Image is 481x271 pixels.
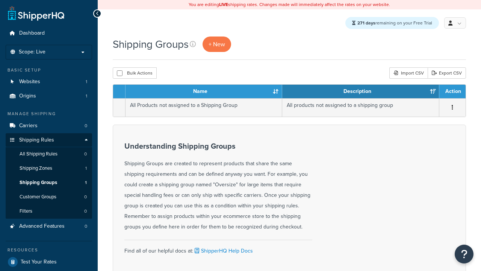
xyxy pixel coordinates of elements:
[19,79,40,85] span: Websites
[357,20,375,26] strong: 271 days
[203,37,231,52] a: + New
[6,147,92,161] li: All Shipping Rules
[282,98,439,117] td: All products not assigned to a shipping group
[6,133,92,219] li: Shipping Rules
[6,133,92,147] a: Shipping Rules
[20,180,57,186] span: Shipping Groups
[84,194,87,200] span: 0
[6,89,92,103] li: Origins
[428,67,466,79] a: Export CSV
[6,67,92,73] div: Basic Setup
[126,98,282,117] td: All Products not assigned to a Shipping Group
[6,247,92,253] div: Resources
[6,119,92,133] a: Carriers 0
[193,247,253,255] a: ShipperHQ Help Docs
[209,40,225,49] span: + New
[20,208,32,215] span: Filters
[19,123,38,129] span: Carriers
[19,93,36,99] span: Origins
[124,240,312,256] div: Find all of our helpful docs at:
[124,142,312,232] div: Shipping Groups are created to represent products that share the same shipping requirements and c...
[85,223,87,230] span: 0
[282,85,439,98] th: Description: activate to sort column ascending
[6,190,92,204] li: Customer Groups
[19,137,54,143] span: Shipping Rules
[19,223,65,230] span: Advanced Features
[113,37,189,52] h1: Shipping Groups
[6,89,92,103] a: Origins 1
[439,85,466,98] th: Action
[6,147,92,161] a: All Shipping Rules 0
[389,67,428,79] div: Import CSV
[6,219,92,233] a: Advanced Features 0
[455,245,473,263] button: Open Resource Center
[6,26,92,40] a: Dashboard
[20,151,57,157] span: All Shipping Rules
[126,85,282,98] th: Name: activate to sort column ascending
[85,180,87,186] span: 1
[6,161,92,175] a: Shipping Zones 1
[84,151,87,157] span: 0
[6,119,92,133] li: Carriers
[19,30,45,37] span: Dashboard
[86,79,87,85] span: 1
[85,123,87,129] span: 0
[6,75,92,89] li: Websites
[6,161,92,175] li: Shipping Zones
[6,219,92,233] li: Advanced Features
[6,176,92,190] a: Shipping Groups 1
[21,259,57,265] span: Test Your Rates
[84,208,87,215] span: 0
[6,255,92,269] a: Test Your Rates
[19,49,45,55] span: Scope: Live
[85,165,87,172] span: 1
[8,6,64,21] a: ShipperHQ Home
[6,190,92,204] a: Customer Groups 0
[113,67,157,79] button: Bulk Actions
[345,17,439,29] div: remaining on your Free Trial
[6,204,92,218] a: Filters 0
[20,194,56,200] span: Customer Groups
[124,142,312,150] h3: Understanding Shipping Groups
[86,93,87,99] span: 1
[6,176,92,190] li: Shipping Groups
[6,204,92,218] li: Filters
[6,111,92,117] div: Manage Shipping
[219,1,228,8] b: LIVE
[20,165,52,172] span: Shipping Zones
[6,75,92,89] a: Websites 1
